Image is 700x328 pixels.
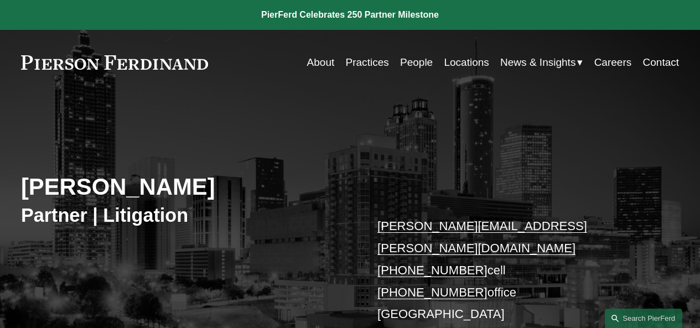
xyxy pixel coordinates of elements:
a: Practices [346,52,389,73]
h3: Partner | Litigation [21,204,350,227]
a: Contact [643,52,680,73]
a: Locations [444,52,489,73]
a: [PHONE_NUMBER] [377,285,488,299]
a: Search this site [605,309,682,328]
a: People [400,52,433,73]
a: Careers [594,52,632,73]
span: News & Insights [500,53,575,72]
h2: [PERSON_NAME] [21,173,350,201]
a: About [307,52,335,73]
a: folder dropdown [500,52,583,73]
a: [PERSON_NAME][EMAIL_ADDRESS][PERSON_NAME][DOMAIN_NAME] [377,219,587,255]
a: [PHONE_NUMBER] [377,263,488,277]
